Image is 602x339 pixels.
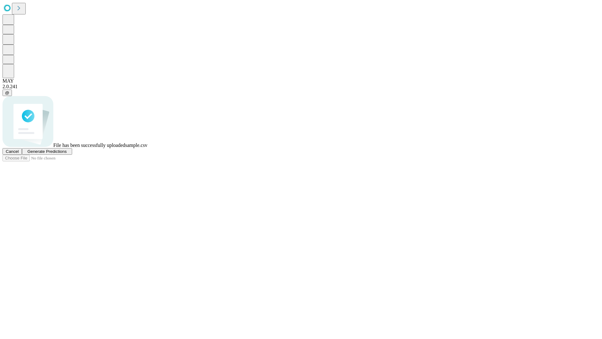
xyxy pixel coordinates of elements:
div: 2.0.241 [3,84,599,89]
button: @ [3,89,12,96]
button: Cancel [3,148,22,155]
span: Cancel [6,149,19,154]
span: File has been successfully uploaded [53,143,125,148]
button: Generate Predictions [22,148,72,155]
div: MAY [3,78,599,84]
span: Generate Predictions [27,149,66,154]
span: sample.csv [125,143,147,148]
span: @ [5,90,9,95]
